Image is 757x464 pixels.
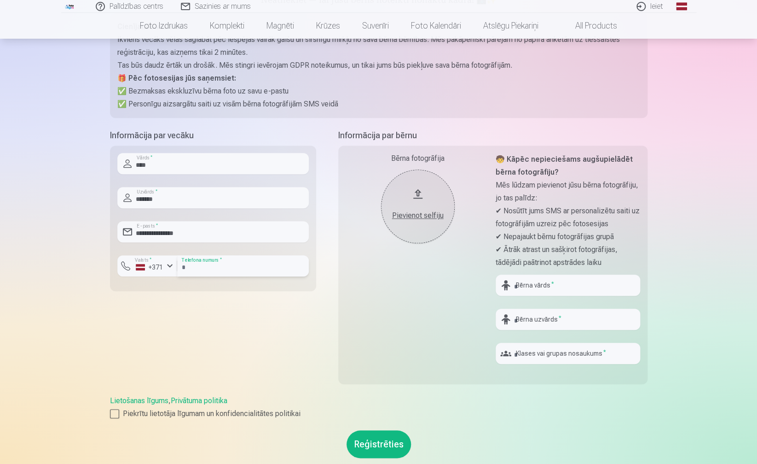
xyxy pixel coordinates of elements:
[110,129,316,142] h5: Informācija par vecāku
[496,179,640,205] p: Mēs lūdzam pievienot jūsu bērna fotogrāfiju, jo tas palīdz:
[496,205,640,230] p: ✔ Nosūtīt jums SMS ar personalizētu saiti uz fotogrāfijām uzreiz pēc fotosesijas
[400,13,472,39] a: Foto kalendāri
[117,59,640,72] p: Tas būs daudz ērtāk un drošāk. Mēs stingri ievērojam GDPR noteikumus, un tikai jums būs piekļuve ...
[381,170,455,243] button: Pievienot selfiju
[199,13,255,39] a: Komplekti
[132,257,155,264] label: Valsts
[496,243,640,269] p: ✔ Ātrāk atrast un sašķirot fotogrāfijas, tādējādi paātrinot apstrādes laiku
[305,13,351,39] a: Krūzes
[117,33,640,59] p: Ikviens vecāks vēlas saglabāt pēc iespējas vairāk gaišu un sirsnīgu mirkļu no sava bērna bērnības...
[351,13,400,39] a: Suvenīri
[472,13,549,39] a: Atslēgu piekariņi
[129,13,199,39] a: Foto izdrukas
[496,155,633,176] strong: 🧒 Kāpēc nepieciešams augšupielādēt bērna fotogrāfiju?
[496,230,640,243] p: ✔ Nepajaukt bērnu fotogrāfijas grupā
[110,396,168,405] a: Lietošanas līgums
[110,408,647,419] label: Piekrītu lietotāja līgumam un konfidencialitātes politikai
[65,4,75,9] img: /fa1
[549,13,628,39] a: All products
[347,430,411,458] button: Reģistrēties
[136,263,163,272] div: +371
[117,98,640,111] p: ✅ Personīgu aizsargātu saiti uz visām bērna fotogrāfijām SMS veidā
[117,74,236,82] strong: 🎁 Pēc fotosesijas jūs saņemsiet:
[117,85,640,98] p: ✅ Bezmaksas ekskluzīvu bērna foto uz savu e-pastu
[110,395,647,419] div: ,
[338,129,647,142] h5: Informācija par bērnu
[346,153,490,164] div: Bērna fotogrāfija
[390,210,445,221] div: Pievienot selfiju
[171,396,227,405] a: Privātuma politika
[255,13,305,39] a: Magnēti
[117,255,177,276] button: Valsts*+371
